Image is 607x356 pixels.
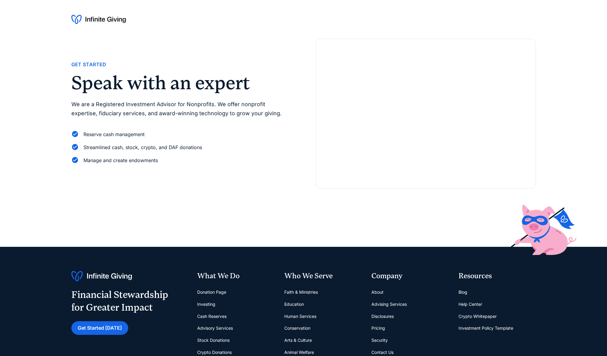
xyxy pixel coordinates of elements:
[197,334,230,346] a: Stock Donations
[371,310,394,322] a: Disclosures
[459,298,482,310] a: Help Center
[284,334,312,346] a: Arts & Culture
[71,60,106,69] div: Get Started
[197,286,226,298] a: Donation Page
[71,73,292,92] h2: Speak with an expert
[371,334,388,346] a: Security
[71,321,128,335] a: Get Started [DATE]
[326,58,526,179] iframe: Form 0
[459,286,467,298] a: Blog
[371,286,383,298] a: About
[284,271,362,281] div: Who We Serve
[459,271,536,281] div: Resources
[459,310,497,322] a: Crypto Whitepaper
[371,322,385,334] a: Pricing
[197,271,275,281] div: What We Do
[71,289,168,314] div: Financial Stewardship for Greater Impact
[197,298,215,310] a: Investing
[284,322,310,334] a: Conservation
[71,100,292,118] p: We are a Registered Investment Advisor for Nonprofits. We offer nonprofit expertise, fiduciary se...
[83,130,145,139] div: Reserve cash management
[197,310,227,322] a: Cash Reserves
[83,156,158,165] div: Manage and create endowments
[197,322,233,334] a: Advisory Services
[83,143,202,152] div: Streamlined cash, stock, crypto, and DAF donations
[284,286,318,298] a: Faith & Ministries
[459,322,513,334] a: Investment Policy Template
[371,298,407,310] a: Advising Services
[371,271,449,281] div: Company
[284,298,304,310] a: Education
[284,310,316,322] a: Human Services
